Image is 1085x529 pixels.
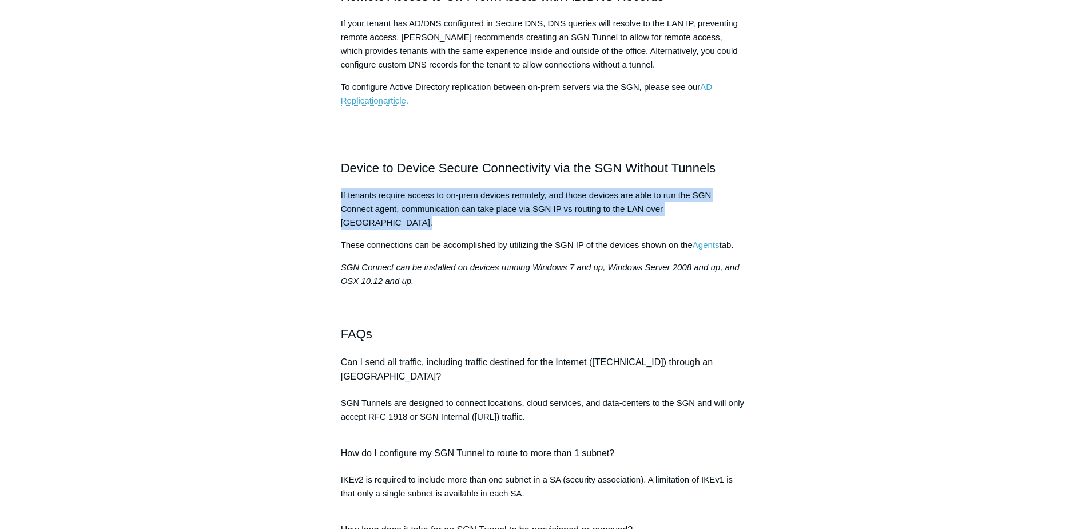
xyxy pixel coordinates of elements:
[341,240,693,250] span: These connections can be accomplished by utilizing the SGN IP of the devices shown on the
[383,96,408,105] span: article.
[341,398,744,421] span: SGN Tunnels are designed to connect locations, cloud services, and data-centers to the SGN and wi...
[341,357,713,382] span: Can I send all traffic, including traffic destined for the Internet ([TECHNICAL_ID]) through an [...
[341,161,716,175] span: Device to Device Secure Connectivity via the SGN Without Tunnels
[341,448,614,458] span: How do I configure my SGN Tunnel to route to more than 1 subnet?
[341,262,740,286] span: SGN Connect can be installed on devices running Windows 7 and up, Windows Server 2008 and up, and...
[693,240,720,250] a: Agents
[341,18,738,69] span: If your tenant has AD/DNS configured in Secure DNS, DNS queries will resolve to the LAN IP, preve...
[341,82,701,92] span: To configure Active Directory replication between on-prem servers via the SGN, please see our
[341,190,712,227] span: If tenants require access to on-prem devices remotely, and those devices are able to run the SGN ...
[341,475,733,498] span: IKEv2 is required to include more than one subnet in a SA (security association). A limitation of...
[719,240,733,250] span: tab.
[341,327,372,341] span: FAQs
